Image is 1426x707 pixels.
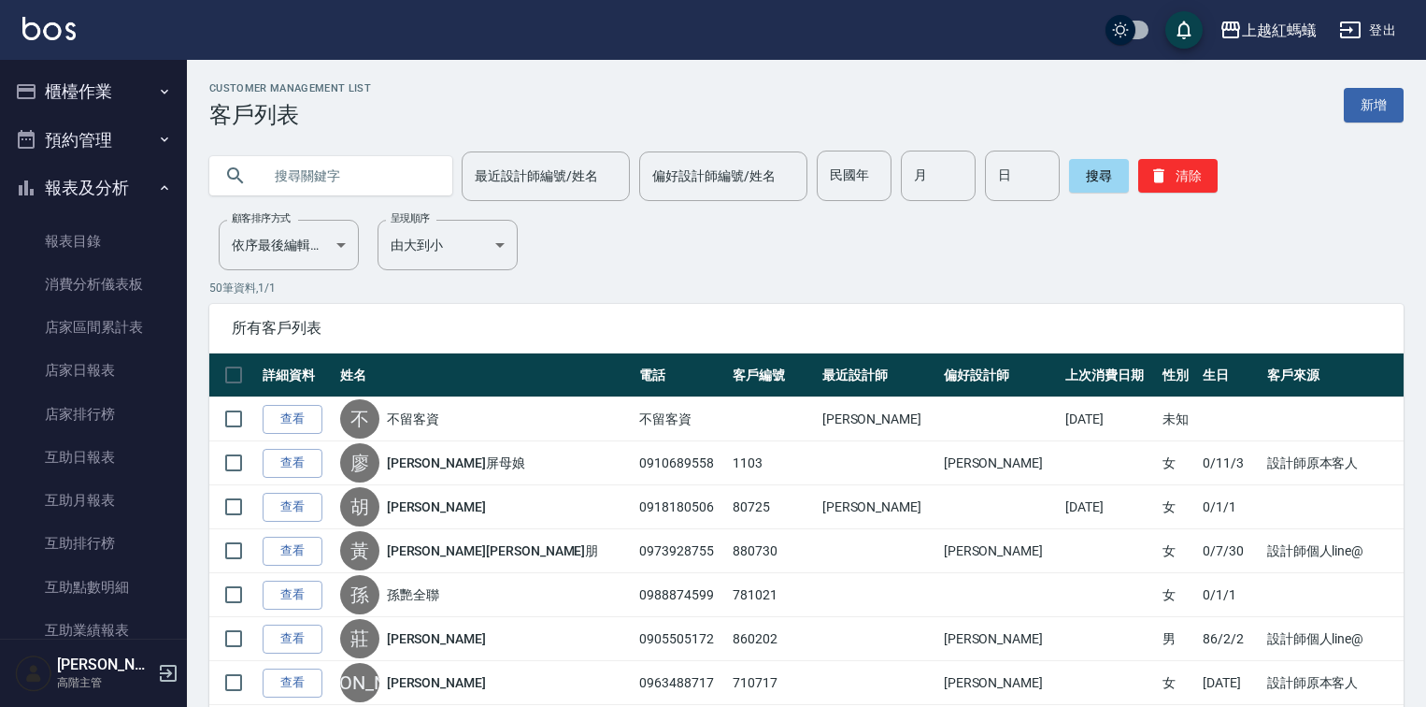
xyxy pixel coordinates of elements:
td: 不留客資 [635,397,728,441]
td: 0/11/3 [1198,441,1262,485]
a: 互助排行榜 [7,522,179,565]
a: [PERSON_NAME]屏母娘 [387,454,525,472]
td: 0/7/30 [1198,529,1262,573]
td: 0973928755 [635,529,728,573]
td: 710717 [728,661,818,705]
td: 0963488717 [635,661,728,705]
a: 新增 [1344,88,1404,123]
button: 報表及分析 [7,164,179,212]
td: [PERSON_NAME] [939,441,1061,485]
a: 報表目錄 [7,220,179,263]
button: 清除 [1138,159,1218,193]
td: 0988874599 [635,573,728,617]
input: 搜尋關鍵字 [262,151,437,201]
div: 由大到小 [378,220,518,270]
a: [PERSON_NAME] [387,629,486,648]
td: 781021 [728,573,818,617]
a: [PERSON_NAME] [387,498,486,516]
td: [DATE] [1061,485,1159,529]
div: 不 [340,399,379,439]
img: Logo [22,17,76,40]
a: 查看 [263,493,322,522]
td: [PERSON_NAME] [939,617,1061,661]
td: 0/1/1 [1198,573,1262,617]
td: 未知 [1158,397,1197,441]
img: Person [15,655,52,692]
a: 查看 [263,537,322,566]
td: 86/2/2 [1198,617,1262,661]
td: [DATE] [1198,661,1262,705]
button: 登出 [1332,13,1404,48]
td: [DATE] [1061,397,1159,441]
button: 預約管理 [7,116,179,165]
h3: 客戶列表 [209,102,371,128]
a: 店家日報表 [7,349,179,392]
a: 互助月報表 [7,479,179,522]
td: 860202 [728,617,818,661]
a: 查看 [263,581,322,610]
a: 互助日報表 [7,436,179,479]
h5: [PERSON_NAME] [57,656,152,674]
td: [PERSON_NAME] [939,529,1061,573]
td: 880730 [728,529,818,573]
label: 呈現順序 [391,211,430,225]
td: 1103 [728,441,818,485]
td: [PERSON_NAME] [939,661,1061,705]
td: 0/1/1 [1198,485,1262,529]
a: [PERSON_NAME][PERSON_NAME]朋 [387,541,599,560]
div: 孫 [340,575,379,614]
td: 設計師原本客人 [1262,661,1404,705]
a: 互助業績報表 [7,609,179,652]
th: 生日 [1198,353,1262,397]
th: 上次消費日期 [1061,353,1159,397]
td: 女 [1158,573,1197,617]
td: 設計師個人line@ [1262,617,1404,661]
td: 女 [1158,485,1197,529]
td: 80725 [728,485,818,529]
div: 黃 [340,531,379,570]
label: 顧客排序方式 [232,211,291,225]
button: 上越紅螞蟻 [1212,11,1324,50]
th: 客戶來源 [1262,353,1404,397]
button: 櫃檯作業 [7,67,179,116]
div: 胡 [340,487,379,527]
th: 最近設計師 [818,353,939,397]
a: 消費分析儀表板 [7,263,179,306]
a: 查看 [263,669,322,698]
a: 店家區間累計表 [7,306,179,349]
th: 性別 [1158,353,1197,397]
a: 查看 [263,405,322,434]
p: 高階主管 [57,674,152,691]
td: 0905505172 [635,617,728,661]
div: [PERSON_NAME] [340,663,379,702]
button: 搜尋 [1069,159,1129,193]
h2: Customer Management List [209,82,371,94]
td: 女 [1158,441,1197,485]
div: 莊 [340,619,379,658]
th: 客戶編號 [728,353,818,397]
td: 女 [1158,529,1197,573]
th: 偏好設計師 [939,353,1061,397]
th: 電話 [635,353,728,397]
td: [PERSON_NAME] [818,485,939,529]
td: 設計師原本客人 [1262,441,1404,485]
a: 孫艷全聯 [387,585,439,604]
button: save [1165,11,1203,49]
a: 查看 [263,625,322,654]
td: 女 [1158,661,1197,705]
p: 50 筆資料, 1 / 1 [209,280,1404,296]
a: 查看 [263,449,322,478]
td: 0918180506 [635,485,728,529]
a: 店家排行榜 [7,393,179,436]
td: 0910689558 [635,441,728,485]
a: 不留客資 [387,410,439,428]
a: [PERSON_NAME] [387,673,486,692]
td: [PERSON_NAME] [818,397,939,441]
td: 男 [1158,617,1197,661]
th: 詳細資料 [258,353,335,397]
a: 互助點數明細 [7,566,179,609]
div: 上越紅螞蟻 [1242,19,1317,42]
span: 所有客戶列表 [232,319,1381,338]
td: 設計師個人line@ [1262,529,1404,573]
th: 姓名 [335,353,635,397]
